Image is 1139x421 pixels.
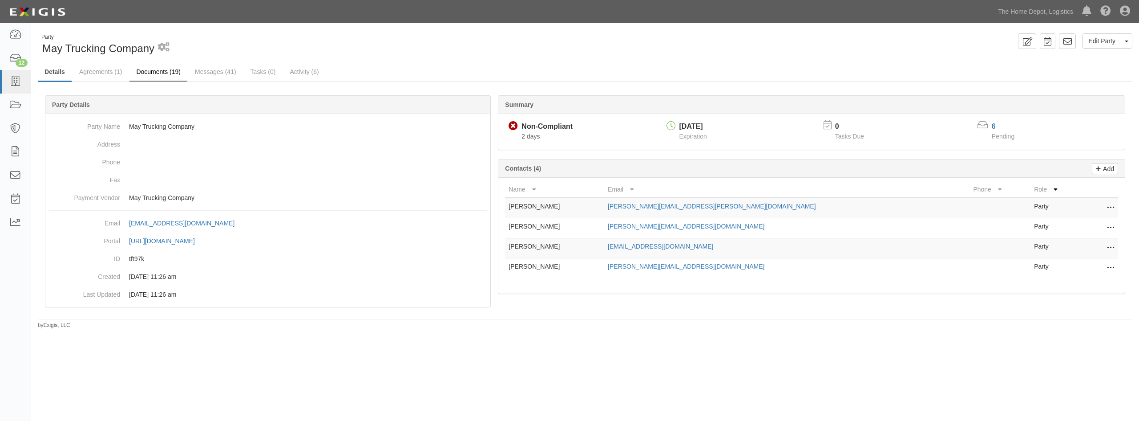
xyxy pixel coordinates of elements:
div: Non-Compliant [521,122,573,132]
dt: Phone [49,153,120,167]
td: [PERSON_NAME] [505,198,604,218]
th: Email [604,181,969,198]
td: [PERSON_NAME] [505,238,604,258]
a: [URL][DOMAIN_NAME] [129,237,205,245]
a: The Home Depot, Logistics [994,3,1078,20]
p: 0 [835,122,875,132]
a: [PERSON_NAME][EMAIL_ADDRESS][DOMAIN_NAME] [608,223,764,230]
td: [PERSON_NAME] [505,258,604,278]
img: logo-5460c22ac91f19d4615b14bd174203de0afe785f0fc80cf4dbbc73dc1793850b.png [7,4,68,20]
span: Since 10/01/2025 [521,133,540,140]
i: Non-Compliant [509,122,518,131]
i: 2 scheduled workflows [158,43,170,52]
a: 6 [992,123,996,130]
a: Activity (6) [283,63,325,81]
b: Summary [505,101,533,108]
th: Phone [969,181,1030,198]
dt: Last Updated [49,286,120,299]
div: Party [41,33,154,41]
i: Help Center - Complianz [1100,6,1111,17]
div: [DATE] [679,122,707,132]
dt: Portal [49,232,120,245]
a: Tasks (0) [244,63,283,81]
span: Tasks Due [835,133,864,140]
dd: 05/02/2024 11:26 am [49,286,487,303]
small: by [38,322,70,329]
a: Edit Party [1082,33,1121,49]
div: 12 [16,59,28,67]
a: Details [38,63,72,82]
a: Add [1092,163,1118,174]
dd: May Trucking Company [49,118,487,135]
dt: Fax [49,171,120,184]
span: Expiration [679,133,707,140]
dt: Address [49,135,120,149]
b: Contacts (4) [505,165,541,172]
a: Messages (41) [188,63,243,81]
span: May Trucking Company [42,42,154,54]
th: Name [505,181,604,198]
a: [PERSON_NAME][EMAIL_ADDRESS][DOMAIN_NAME] [608,263,764,270]
a: [PERSON_NAME][EMAIL_ADDRESS][PERSON_NAME][DOMAIN_NAME] [608,203,816,210]
td: Party [1030,258,1082,278]
b: Party Details [52,101,90,108]
p: Add [1101,163,1114,174]
td: Party [1030,238,1082,258]
div: May Trucking Company [38,33,578,56]
dt: Created [49,268,120,281]
div: [EMAIL_ADDRESS][DOMAIN_NAME] [129,219,234,228]
dd: tft97k [49,250,487,268]
dt: Email [49,214,120,228]
a: Agreements (1) [73,63,129,81]
td: Party [1030,218,1082,238]
a: Documents (19) [129,63,187,82]
dd: 05/02/2024 11:26 am [49,268,487,286]
th: Role [1030,181,1082,198]
td: [PERSON_NAME] [505,218,604,238]
a: [EMAIL_ADDRESS][DOMAIN_NAME] [129,220,244,227]
span: Pending [992,133,1014,140]
a: [EMAIL_ADDRESS][DOMAIN_NAME] [608,243,713,250]
dt: Party Name [49,118,120,131]
dt: ID [49,250,120,263]
dt: Payment Vendor [49,189,120,202]
p: May Trucking Company [129,193,487,202]
a: Exigis, LLC [44,322,70,328]
td: Party [1030,198,1082,218]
